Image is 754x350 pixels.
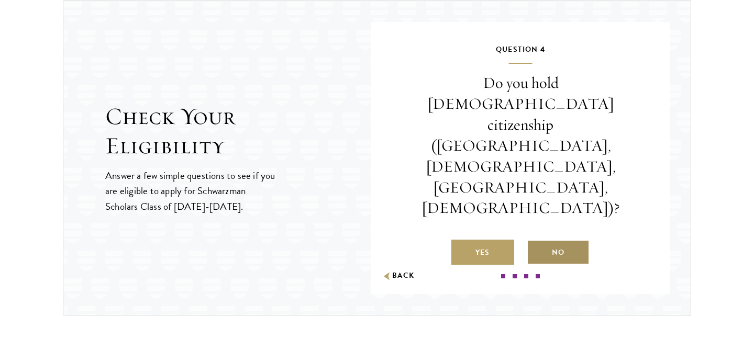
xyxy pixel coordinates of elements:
button: Back [382,270,415,281]
label: No [527,240,590,265]
h2: Check Your Eligibility [105,102,371,161]
h5: Question 4 [403,43,638,64]
p: Do you hold [DEMOGRAPHIC_DATA] citizenship ([GEOGRAPHIC_DATA], [DEMOGRAPHIC_DATA], [GEOGRAPHIC_DA... [403,73,638,219]
label: Yes [451,240,514,265]
p: Answer a few simple questions to see if you are eligible to apply for Schwarzman Scholars Class o... [105,168,276,213]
